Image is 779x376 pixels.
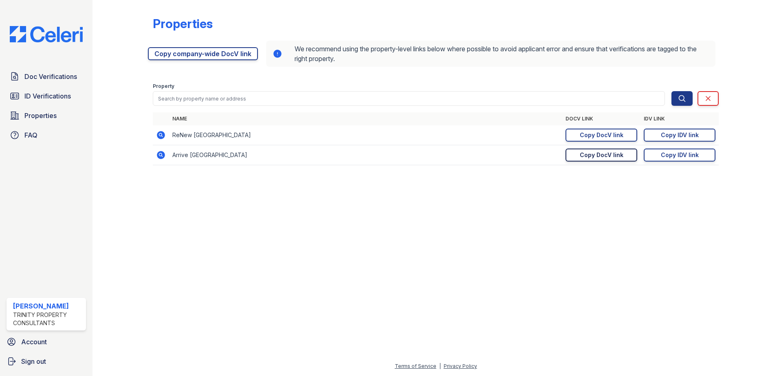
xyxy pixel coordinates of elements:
a: Privacy Policy [444,363,477,369]
a: Sign out [3,353,89,369]
a: Copy IDV link [644,129,715,142]
div: Properties [153,16,213,31]
a: Doc Verifications [7,68,86,85]
td: Arrive [GEOGRAPHIC_DATA] [169,145,562,165]
a: ID Verifications [7,88,86,104]
div: Copy IDV link [661,151,699,159]
div: Copy DocV link [580,151,623,159]
a: Copy DocV link [566,129,637,142]
span: ID Verifications [24,91,71,101]
th: DocV Link [562,112,640,125]
div: [PERSON_NAME] [13,301,83,311]
th: IDV Link [640,112,719,125]
div: Copy DocV link [580,131,623,139]
div: Trinity Property Consultants [13,311,83,327]
span: Properties [24,111,57,120]
a: Account [3,334,89,350]
span: Doc Verifications [24,72,77,81]
div: | [439,363,441,369]
input: Search by property name or address [153,91,665,106]
a: Copy DocV link [566,149,637,162]
th: Name [169,112,562,125]
td: ReNew [GEOGRAPHIC_DATA] [169,125,562,145]
span: FAQ [24,130,37,140]
span: Account [21,337,47,347]
a: FAQ [7,127,86,143]
a: Terms of Service [395,363,436,369]
a: Properties [7,107,86,124]
label: Property [153,83,174,90]
a: Copy IDV link [644,149,715,162]
img: CE_Logo_Blue-a8612792a0a2168367f1c8372b55b34899dd931a85d93a1a3d3e32e68fde9ad4.png [3,26,89,42]
div: Copy IDV link [661,131,699,139]
span: Sign out [21,356,46,366]
div: We recommend using the property-level links below where possible to avoid applicant error and ens... [266,41,715,67]
a: Copy company-wide DocV link [148,47,258,60]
